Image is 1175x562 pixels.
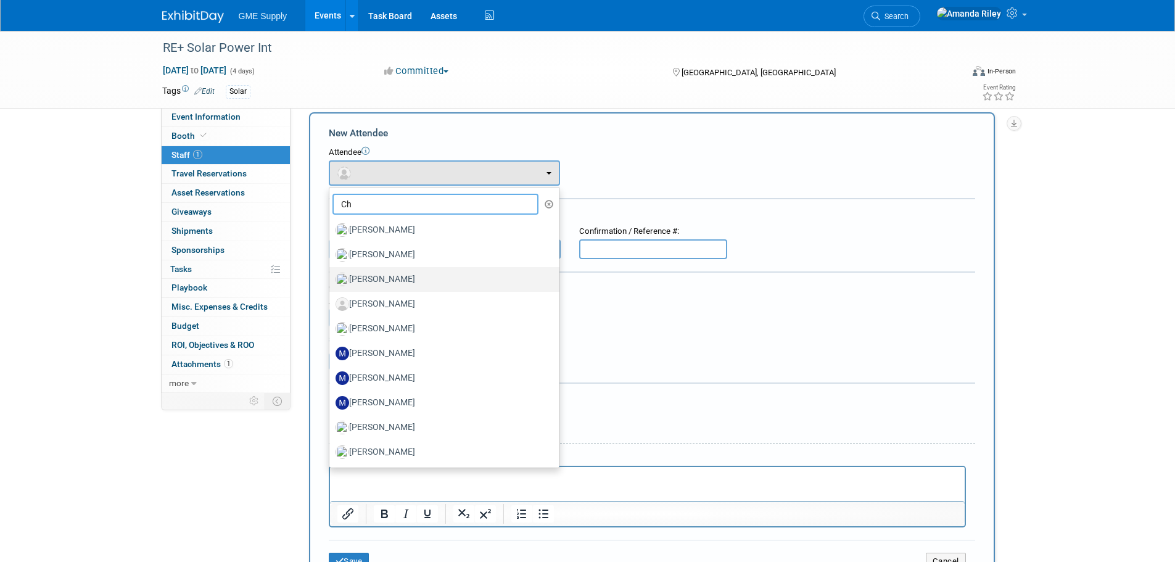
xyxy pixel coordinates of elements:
[159,37,944,59] div: RE+ Solar Power Int
[533,505,554,523] button: Bullet list
[194,87,215,96] a: Edit
[162,127,290,146] a: Booth
[395,505,416,523] button: Italic
[330,467,965,501] iframe: Rich Text Area
[162,241,290,260] a: Sponsorships
[162,146,290,165] a: Staff1
[162,108,290,126] a: Event Information
[162,222,290,241] a: Shipments
[171,245,225,255] span: Sponsorships
[239,11,287,21] span: GME Supply
[171,168,247,178] span: Travel Reservations
[171,112,241,122] span: Event Information
[475,505,496,523] button: Superscript
[336,220,547,240] label: [PERSON_NAME]
[162,184,290,202] a: Asset Reservations
[336,393,547,413] label: [PERSON_NAME]
[336,294,547,314] label: [PERSON_NAME]
[189,65,200,75] span: to
[162,10,224,23] img: ExhibitDay
[682,68,836,77] span: [GEOGRAPHIC_DATA], [GEOGRAPHIC_DATA]
[170,264,192,274] span: Tasks
[329,147,975,159] div: Attendee
[336,418,547,437] label: [PERSON_NAME]
[987,67,1016,76] div: In-Person
[374,505,395,523] button: Bold
[336,396,349,410] img: M.jpg
[336,368,547,388] label: [PERSON_NAME]
[171,150,202,160] span: Staff
[329,282,975,294] div: Cost:
[336,245,547,265] label: [PERSON_NAME]
[171,359,233,369] span: Attachments
[329,207,975,220] div: Registration / Ticket Info (optional)
[579,226,727,238] div: Confirmation / Reference #:
[171,226,213,236] span: Shipments
[162,317,290,336] a: Budget
[265,393,290,409] td: Toggle Event Tabs
[162,85,215,99] td: Tags
[162,203,290,221] a: Giveaways
[329,452,966,464] div: Notes
[162,165,290,183] a: Travel Reservations
[511,505,532,523] button: Numbered list
[936,7,1002,20] img: Amanda Riley
[337,505,358,523] button: Insert/edit link
[169,378,189,388] span: more
[453,505,474,523] button: Subscript
[880,12,909,21] span: Search
[162,260,290,279] a: Tasks
[417,505,438,523] button: Underline
[162,279,290,297] a: Playbook
[193,150,202,159] span: 1
[224,359,233,368] span: 1
[864,6,920,27] a: Search
[171,302,268,312] span: Misc. Expenses & Credits
[171,283,207,292] span: Playbook
[162,336,290,355] a: ROI, Objectives & ROO
[329,126,975,140] div: New Attendee
[171,340,254,350] span: ROI, Objectives & ROO
[329,392,975,404] div: Misc. Attachments & Notes
[171,207,212,217] span: Giveaways
[982,85,1015,91] div: Event Rating
[226,85,250,98] div: Solar
[171,131,209,141] span: Booth
[889,64,1016,83] div: Event Format
[336,319,547,339] label: [PERSON_NAME]
[162,298,290,316] a: Misc. Expenses & Credits
[336,347,349,360] img: M.jpg
[380,65,453,78] button: Committed
[162,355,290,374] a: Attachments1
[336,344,547,363] label: [PERSON_NAME]
[973,66,985,76] img: Format-Inperson.png
[171,321,199,331] span: Budget
[244,393,265,409] td: Personalize Event Tab Strip
[336,442,547,462] label: [PERSON_NAME]
[229,67,255,75] span: (4 days)
[162,374,290,393] a: more
[332,194,539,215] input: Search
[200,132,207,139] i: Booth reservation complete
[336,297,349,311] img: Associate-Profile-5.png
[336,270,547,289] label: [PERSON_NAME]
[336,371,349,385] img: M.jpg
[171,188,245,197] span: Asset Reservations
[162,65,227,76] span: [DATE] [DATE]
